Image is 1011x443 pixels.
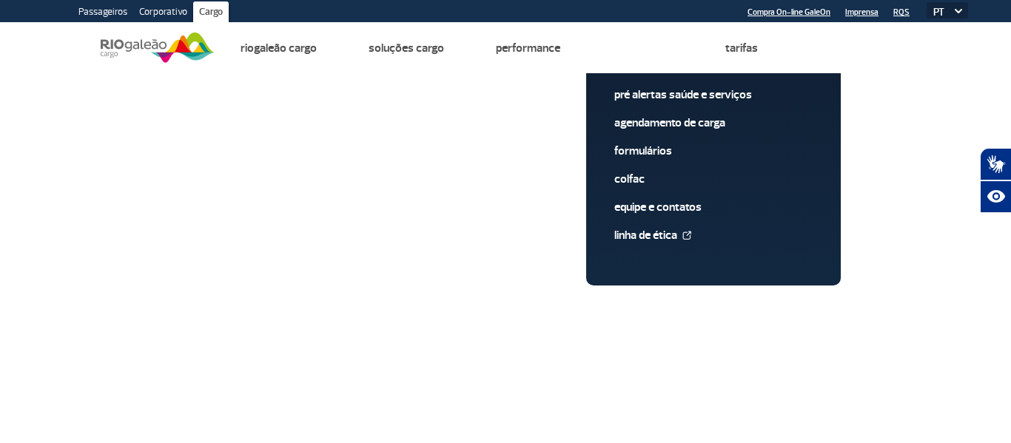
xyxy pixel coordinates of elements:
[980,180,1011,213] button: Abrir recursos assistivos.
[133,1,193,25] a: Corporativo
[725,41,758,55] a: Tarifas
[893,7,910,17] a: RQS
[980,148,1011,180] button: Abrir tradutor de língua de sinais.
[748,7,830,17] a: Compra On-line GaleOn
[73,1,133,25] a: Passageiros
[193,1,229,25] a: Cargo
[614,143,813,159] a: Formulários
[614,87,813,103] a: Pré alertas Saúde e Serviços
[369,41,444,55] a: Soluções Cargo
[845,7,879,17] a: Imprensa
[612,41,674,55] a: Atendimento
[614,115,813,131] a: Agendamento de Carga
[980,148,1011,213] div: Plugin de acessibilidade da Hand Talk.
[682,231,691,240] img: External Link Icon
[614,199,813,215] a: Equipe e Contatos
[496,41,560,55] a: Performance
[241,41,317,55] a: Riogaleão Cargo
[614,171,813,187] a: Colfac
[614,227,813,243] a: Linha de Ética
